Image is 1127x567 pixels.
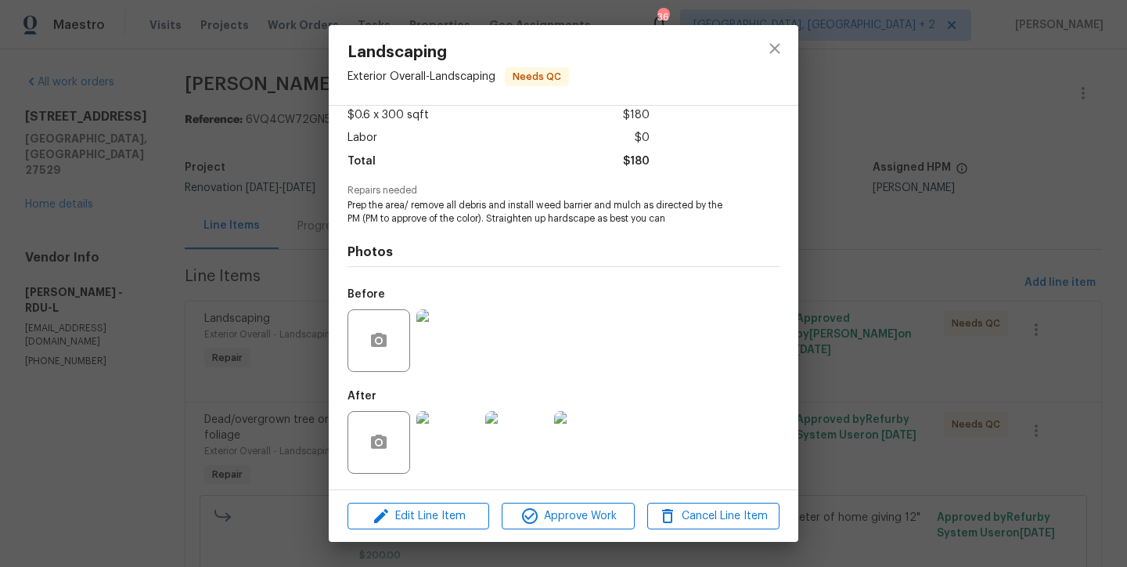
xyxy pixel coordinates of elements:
h5: After [347,391,376,402]
span: Exterior Overall - Landscaping [347,71,495,82]
span: $0 [635,127,650,150]
button: close [756,30,794,67]
h4: Photos [347,244,780,260]
h5: Before [347,289,385,300]
span: $180 [623,150,650,173]
span: Repairs needed [347,186,780,196]
div: 36 [657,9,668,25]
span: Labor [347,127,377,150]
span: Edit Line Item [352,507,484,526]
span: Approve Work [506,507,629,526]
button: Cancel Line Item [647,503,780,530]
span: $180 [623,104,650,127]
span: Landscaping [347,44,569,61]
button: Approve Work [502,503,634,530]
span: Total [347,150,376,173]
span: Prep the area/ remove all debris and install weed barrier and mulch as directed by the PM (PM to ... [347,199,736,226]
span: Cancel Line Item [652,507,775,526]
button: Edit Line Item [347,503,489,530]
span: $0.6 x 300 sqft [347,104,429,127]
span: Needs QC [506,69,567,85]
